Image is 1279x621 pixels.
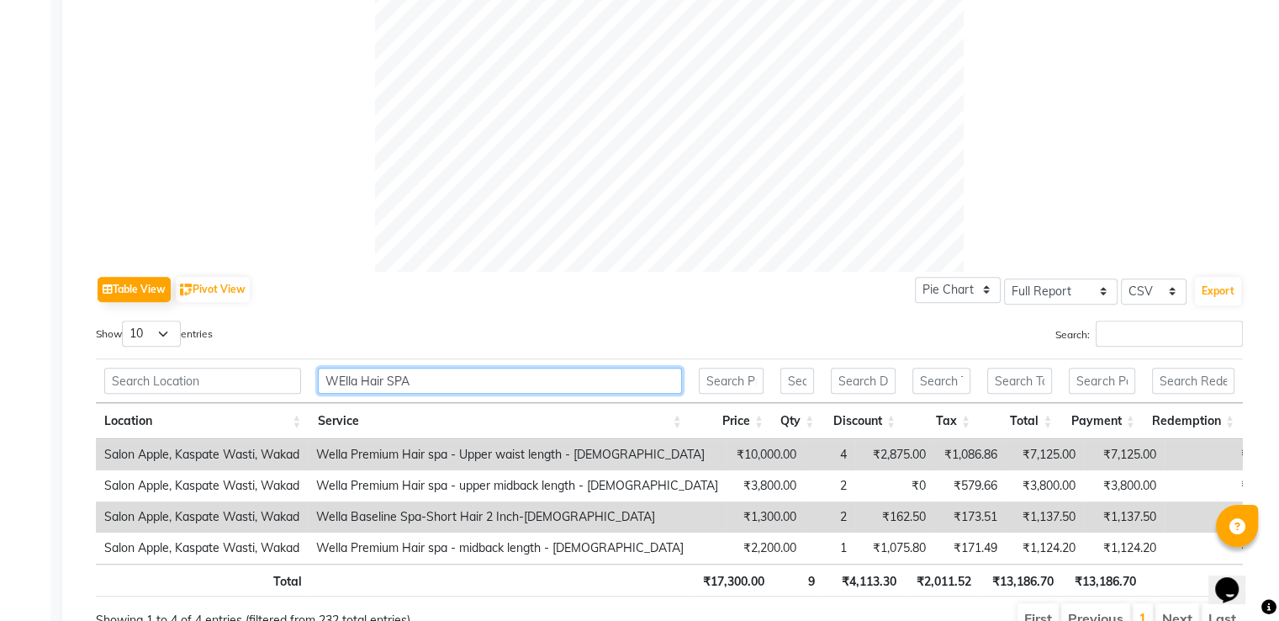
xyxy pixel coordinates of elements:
[96,533,308,564] td: Salon Apple, Kaspate Wasti, Wakad
[727,502,805,533] td: ₹1,300.00
[822,403,904,439] th: Discount: activate to sort column ascending
[805,439,855,470] td: 4
[122,321,181,347] select: Showentries
[727,439,805,470] td: ₹10,000.00
[98,277,171,302] button: Table View
[934,439,1006,470] td: ₹1,086.86
[1084,470,1165,502] td: ₹3,800.00
[96,564,310,597] th: Total
[1208,554,1262,604] iframe: chat widget
[934,533,1006,564] td: ₹171.49
[1006,533,1084,564] td: ₹1,124.20
[96,439,308,470] td: Salon Apple, Kaspate Wasti, Wakad
[309,403,690,439] th: Service: activate to sort column ascending
[1195,277,1241,305] button: Export
[855,470,934,502] td: ₹0
[104,368,301,394] input: Search Location
[308,533,727,564] td: Wella Premium Hair spa - midback length - [DEMOGRAPHIC_DATA]
[1055,321,1243,347] label: Search:
[980,564,1061,597] th: ₹13,186.70
[1165,470,1264,502] td: ₹0
[1006,502,1084,533] td: ₹1,137.50
[96,403,309,439] th: Location: activate to sort column ascending
[690,403,772,439] th: Price: activate to sort column ascending
[727,533,805,564] td: ₹2,200.00
[805,470,855,502] td: 2
[1096,321,1243,347] input: Search:
[904,403,979,439] th: Tax: activate to sort column ascending
[855,502,934,533] td: ₹162.50
[308,502,727,533] td: Wella Baseline Spa-Short Hair 2 Inch-[DEMOGRAPHIC_DATA]
[1165,502,1264,533] td: ₹0
[1165,533,1264,564] td: ₹0
[979,403,1060,439] th: Total: activate to sort column ascending
[1060,403,1143,439] th: Payment: activate to sort column ascending
[1069,368,1134,394] input: Search Payment
[855,439,934,470] td: ₹2,875.00
[691,564,773,597] th: ₹17,300.00
[780,368,814,394] input: Search Qty
[318,368,681,394] input: Search Service
[1084,533,1165,564] td: ₹1,124.20
[987,368,1052,394] input: Search Total
[805,533,855,564] td: 1
[96,321,213,347] label: Show entries
[96,502,308,533] td: Salon Apple, Kaspate Wasti, Wakad
[912,368,970,394] input: Search Tax
[1006,470,1084,502] td: ₹3,800.00
[1006,439,1084,470] td: ₹7,125.00
[805,502,855,533] td: 2
[1084,502,1165,533] td: ₹1,137.50
[934,502,1006,533] td: ₹173.51
[176,277,250,302] button: Pivot View
[831,368,896,394] input: Search Discount
[855,533,934,564] td: ₹1,075.80
[1144,564,1243,597] th: ₹0
[1084,439,1165,470] td: ₹7,125.00
[96,470,308,502] td: Salon Apple, Kaspate Wasti, Wakad
[308,439,727,470] td: Wella Premium Hair spa - Upper waist length - [DEMOGRAPHIC_DATA]
[1062,564,1144,597] th: ₹13,186.70
[823,564,905,597] th: ₹4,113.30
[180,284,193,296] img: pivot.png
[772,403,822,439] th: Qty: activate to sort column ascending
[773,564,823,597] th: 9
[308,470,727,502] td: Wella Premium Hair spa - upper midback length - [DEMOGRAPHIC_DATA]
[934,470,1006,502] td: ₹579.66
[905,564,980,597] th: ₹2,011.52
[1165,439,1264,470] td: ₹0
[1152,368,1234,394] input: Search Redemption
[699,368,764,394] input: Search Price
[727,470,805,502] td: ₹3,800.00
[1144,403,1243,439] th: Redemption: activate to sort column ascending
